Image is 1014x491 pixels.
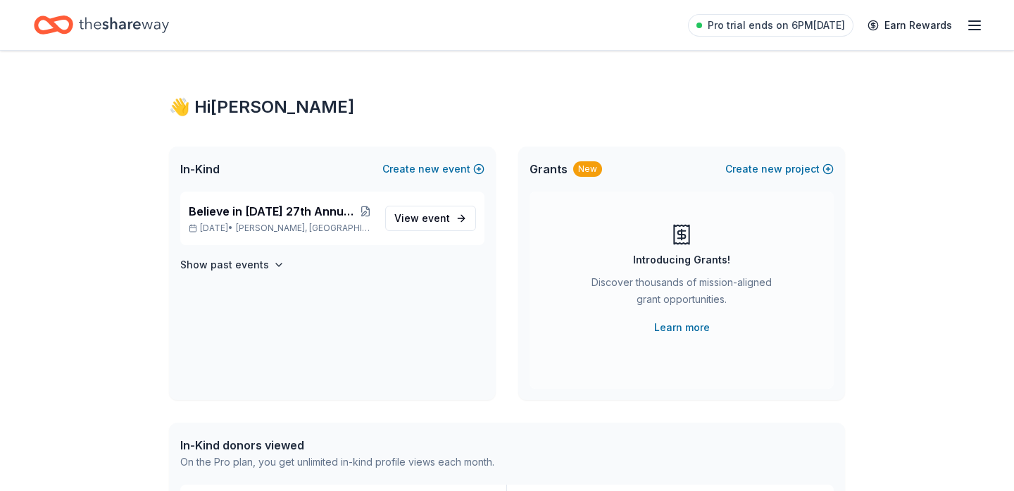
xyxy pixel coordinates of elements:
[725,161,834,178] button: Createnewproject
[180,161,220,178] span: In-Kind
[34,8,169,42] a: Home
[394,210,450,227] span: View
[180,437,494,454] div: In-Kind donors viewed
[586,274,777,313] div: Discover thousands of mission-aligned grant opportunities.
[688,14,853,37] a: Pro trial ends on 6PM[DATE]
[169,96,845,118] div: 👋 Hi [PERSON_NAME]
[189,203,357,220] span: Believe in [DATE] 27th Annual Charity Golf Outing
[633,251,730,268] div: Introducing Grants!
[761,161,782,178] span: new
[573,161,602,177] div: New
[385,206,476,231] a: View event
[180,454,494,471] div: On the Pro plan, you get unlimited in-kind profile views each month.
[708,17,845,34] span: Pro trial ends on 6PM[DATE]
[236,223,374,234] span: [PERSON_NAME], [GEOGRAPHIC_DATA]
[422,212,450,224] span: event
[382,161,484,178] button: Createnewevent
[859,13,960,38] a: Earn Rewards
[180,256,284,273] button: Show past events
[654,319,710,336] a: Learn more
[189,223,374,234] p: [DATE] •
[418,161,439,178] span: new
[180,256,269,273] h4: Show past events
[530,161,568,178] span: Grants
